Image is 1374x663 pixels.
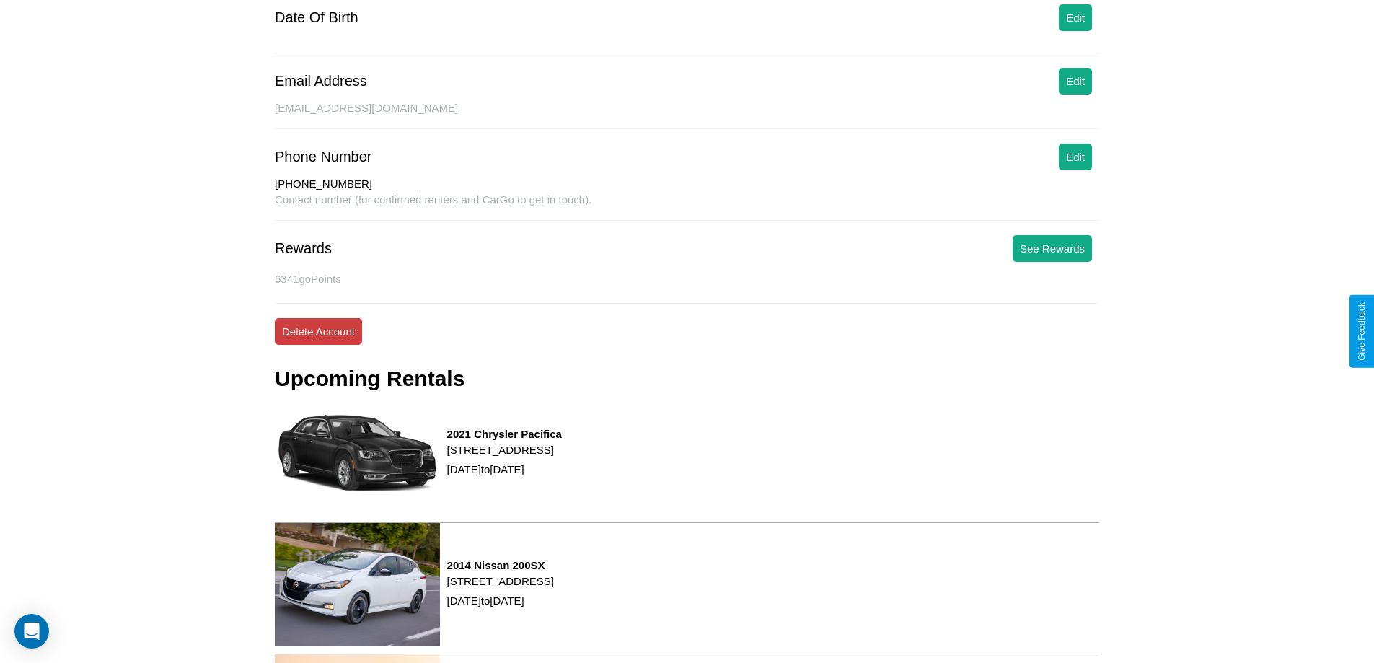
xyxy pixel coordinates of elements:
button: Edit [1059,68,1092,95]
h3: 2014 Nissan 200SX [447,559,554,571]
div: Open Intercom Messenger [14,614,49,649]
img: rental [275,391,440,514]
button: See Rewards [1013,235,1092,262]
div: [EMAIL_ADDRESS][DOMAIN_NAME] [275,102,1099,129]
button: Delete Account [275,318,362,345]
div: Contact number (for confirmed renters and CarGo to get in touch). [275,193,1099,221]
p: 6341 goPoints [275,269,1099,289]
p: [DATE] to [DATE] [447,460,562,479]
button: Edit [1059,144,1092,170]
div: Email Address [275,73,367,89]
div: Phone Number [275,149,372,165]
div: [PHONE_NUMBER] [275,177,1099,193]
button: Edit [1059,4,1092,31]
p: [STREET_ADDRESS] [447,440,562,460]
p: [STREET_ADDRESS] [447,571,554,591]
div: Give Feedback [1357,302,1367,361]
div: Rewards [275,240,332,257]
img: rental [275,523,440,646]
h3: Upcoming Rentals [275,366,464,391]
div: Date Of Birth [275,9,358,26]
h3: 2021 Chrysler Pacifica [447,428,562,440]
p: [DATE] to [DATE] [447,591,554,610]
